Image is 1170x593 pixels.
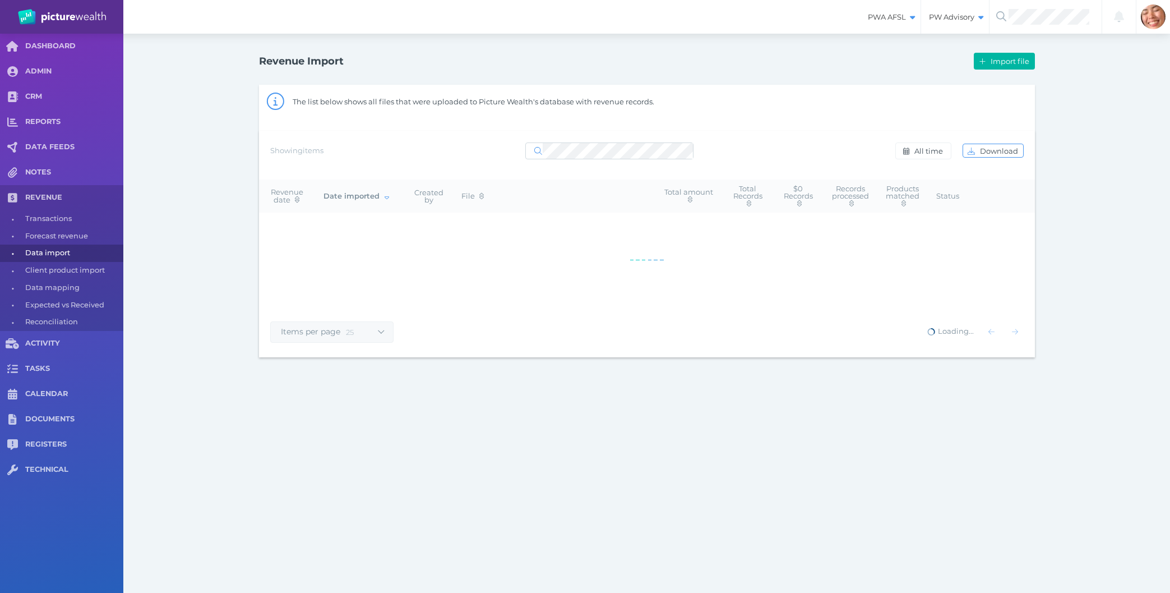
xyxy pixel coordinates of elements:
[963,144,1024,158] button: Download
[25,193,123,203] span: REVENUE
[912,146,948,155] span: All time
[405,180,453,213] th: Created by
[25,168,123,177] span: NOTES
[25,42,123,51] span: DASHBOARD
[270,146,323,155] span: Showing items
[25,67,123,76] span: ADMIN
[886,184,919,208] span: Products matched
[664,187,713,204] span: Total amount
[293,97,654,106] span: The list below shows all files that were uploaded to Picture Wealth's database with revenue records.
[25,92,123,102] span: CRM
[323,191,389,200] span: Date imported
[25,245,119,262] span: Data import
[921,12,989,22] span: PW Advisory
[983,324,1000,341] button: Show previous page
[25,389,123,399] span: CALENDAR
[25,142,123,152] span: DATA FEEDS
[974,53,1034,70] button: Import file
[25,440,123,449] span: REGISTERS
[25,465,123,475] span: TECHNICAL
[25,364,123,374] span: TASKS
[25,297,119,314] span: Expected vs Received
[978,146,1023,155] span: Download
[25,339,123,348] span: ACTIVITY
[271,327,346,337] span: Items per page
[928,180,968,213] th: Status
[1007,324,1024,341] button: Show next page
[25,279,119,297] span: Data mapping
[860,12,921,22] span: PWA AFSL
[25,228,119,245] span: Forecast revenue
[461,191,484,200] span: File
[18,9,106,25] img: PW
[25,117,123,127] span: REPORTS
[895,142,951,159] button: All time
[25,262,119,279] span: Client product import
[25,415,123,424] span: DOCUMENTS
[25,210,119,228] span: Transactions
[271,187,303,204] span: Revenue date
[25,314,119,331] span: Reconciliation
[988,57,1034,66] span: Import file
[784,184,813,208] span: $0 Records
[259,55,344,67] h1: Revenue Import
[832,184,869,208] span: Records processed
[1141,4,1166,29] img: Sabrina Mena
[927,327,973,335] span: Loading...
[733,184,762,208] span: Total Records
